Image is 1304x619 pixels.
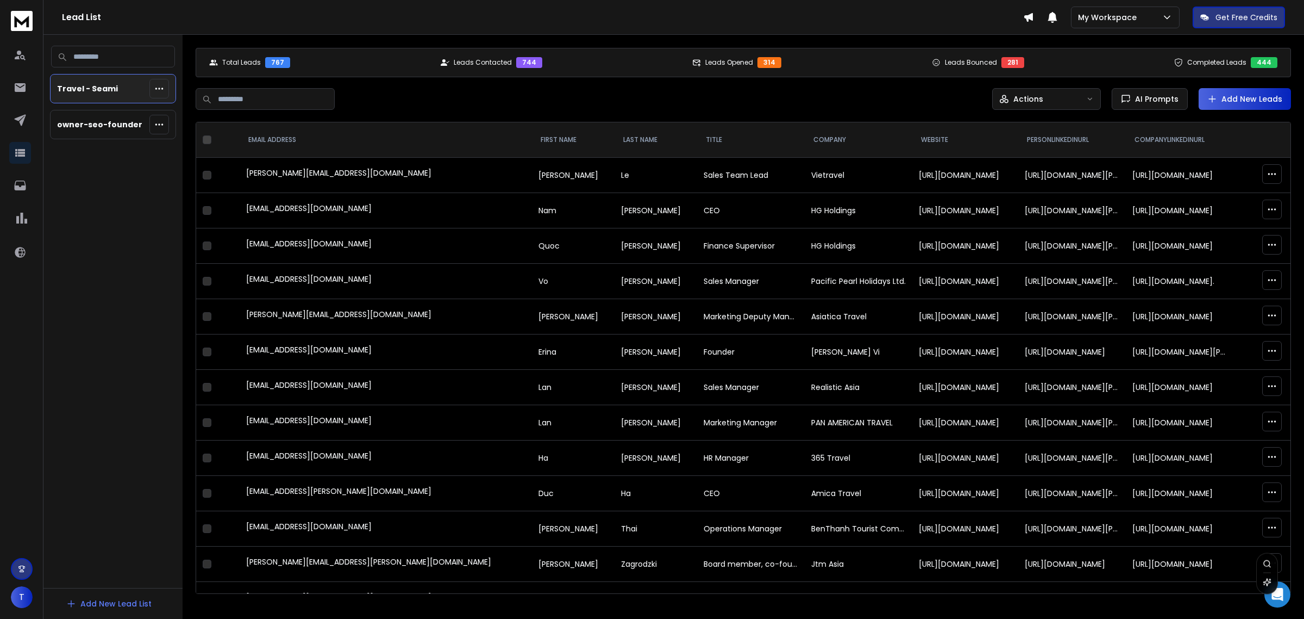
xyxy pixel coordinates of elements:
td: [URL][DOMAIN_NAME] [1126,228,1233,264]
td: Marketing Deputy Manager [697,299,805,335]
div: [EMAIL_ADDRESS][DOMAIN_NAME] [246,450,525,466]
button: AI Prompts [1112,88,1188,110]
td: HA Travel - [GEOGRAPHIC_DATA] Holiday Packages [805,582,912,617]
th: FIRST NAME [532,122,615,158]
button: Add New Leads [1199,88,1291,110]
p: Get Free Credits [1215,12,1277,23]
button: Get Free Credits [1193,7,1285,28]
td: Lan [532,405,615,441]
td: Finance Supervisor [697,228,805,264]
div: 767 [265,57,290,68]
td: [URL][DOMAIN_NAME][PERSON_NAME] [1018,405,1126,441]
td: HG Holdings [805,228,912,264]
td: [URL][DOMAIN_NAME] [912,582,1018,617]
td: Asiatica Travel [805,299,912,335]
td: [URL][DOMAIN_NAME][PERSON_NAME][PERSON_NAME] [1018,299,1126,335]
div: [EMAIL_ADDRESS][DOMAIN_NAME] [246,521,525,536]
th: personLinkedinUrl [1018,122,1126,158]
td: [PERSON_NAME] [615,193,697,228]
th: title [697,122,805,158]
td: BenThanh Tourist Company [805,511,912,547]
td: Thai [615,511,697,547]
td: [PERSON_NAME] [532,511,615,547]
p: Completed Leads [1187,58,1246,67]
td: [URL][DOMAIN_NAME] [912,476,1018,511]
td: [URL][DOMAIN_NAME] [1126,582,1233,617]
td: [URL][DOMAIN_NAME][PERSON_NAME] [1018,158,1126,193]
td: Duc [532,476,615,511]
td: CEO [697,476,805,511]
td: Travel [615,582,697,617]
p: Travel - Seami [57,83,118,94]
td: CEO [697,193,805,228]
button: T [11,586,33,608]
td: [URL][DOMAIN_NAME] [912,370,1018,405]
td: [URL][DOMAIN_NAME][PERSON_NAME] [1018,193,1126,228]
td: Manager [697,582,805,617]
td: [PERSON_NAME] [615,299,697,335]
p: Leads Contacted [454,58,512,67]
td: [URL][DOMAIN_NAME] [1126,158,1233,193]
div: [PERSON_NAME][EMAIL_ADDRESS][DOMAIN_NAME] [246,168,525,183]
div: [EMAIL_ADDRESS][DOMAIN_NAME] [246,344,525,360]
td: Pacific Pearl Holidays Ltd. [805,264,912,299]
div: [EMAIL_ADDRESS][DOMAIN_NAME] [246,274,525,289]
td: [URL][DOMAIN_NAME] [1126,511,1233,547]
td: [URL][DOMAIN_NAME][PERSON_NAME] [1126,335,1233,370]
td: [URL][DOMAIN_NAME][PERSON_NAME] [1018,511,1126,547]
td: Quoc [532,228,615,264]
h1: Lead List [62,11,1023,24]
td: Founder [697,335,805,370]
button: Add New Lead List [58,593,160,615]
td: [URL][DOMAIN_NAME] [1126,547,1233,582]
td: [URL][DOMAIN_NAME] [1126,405,1233,441]
div: [EMAIL_ADDRESS][DOMAIN_NAME] [246,415,525,430]
td: Vo [532,264,615,299]
td: [URL][DOMAIN_NAME] [912,335,1018,370]
td: Erina [532,335,615,370]
td: [URL][DOMAIN_NAME] [1018,547,1126,582]
a: Add New Leads [1207,94,1282,104]
td: Lan [532,370,615,405]
td: [URL][DOMAIN_NAME][PERSON_NAME] [1018,476,1126,511]
td: [URL][DOMAIN_NAME] [912,547,1018,582]
p: Leads Opened [705,58,753,67]
td: Le [615,158,697,193]
td: [PERSON_NAME] Vi [805,335,912,370]
td: [URL][DOMAIN_NAME] [1126,299,1233,335]
td: Marketing Manager [697,405,805,441]
td: [PERSON_NAME] [532,547,615,582]
td: Ha [532,582,615,617]
td: 365 Travel [805,441,912,476]
td: [URL][DOMAIN_NAME] [912,511,1018,547]
th: company [805,122,912,158]
th: website [912,122,1018,158]
td: [URL][DOMAIN_NAME][PERSON_NAME] [1018,441,1126,476]
td: Zagrodzki [615,547,697,582]
td: [URL][DOMAIN_NAME] [912,299,1018,335]
td: Sales Team Lead [697,158,805,193]
td: [URL][DOMAIN_NAME] [1126,441,1233,476]
td: Amica Travel [805,476,912,511]
td: PAN AMERICAN TRAVEL [805,405,912,441]
td: [PERSON_NAME] [615,335,697,370]
td: [PERSON_NAME] [615,370,697,405]
div: [EMAIL_ADDRESS][DOMAIN_NAME] [246,380,525,395]
p: My Workspace [1078,12,1141,23]
td: [PERSON_NAME] [615,405,697,441]
td: Operations Manager [697,511,805,547]
div: [EMAIL_ADDRESS][PERSON_NAME][DOMAIN_NAME] [246,486,525,501]
td: [URL][DOMAIN_NAME][PERSON_NAME] [1018,228,1126,264]
td: [URL][DOMAIN_NAME]. [1126,264,1233,299]
td: [URL][DOMAIN_NAME] [912,228,1018,264]
p: owner-seo-founder [57,119,142,130]
div: 281 [1001,57,1024,68]
td: [URL][DOMAIN_NAME] [912,158,1018,193]
span: AI Prompts [1131,94,1178,104]
th: LAST NAME [615,122,697,158]
td: [URL][DOMAIN_NAME][PERSON_NAME] [1018,370,1126,405]
div: [PERSON_NAME][EMAIL_ADDRESS][DOMAIN_NAME] [246,309,525,324]
p: Leads Bounced [945,58,997,67]
p: Total Leads [222,58,261,67]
